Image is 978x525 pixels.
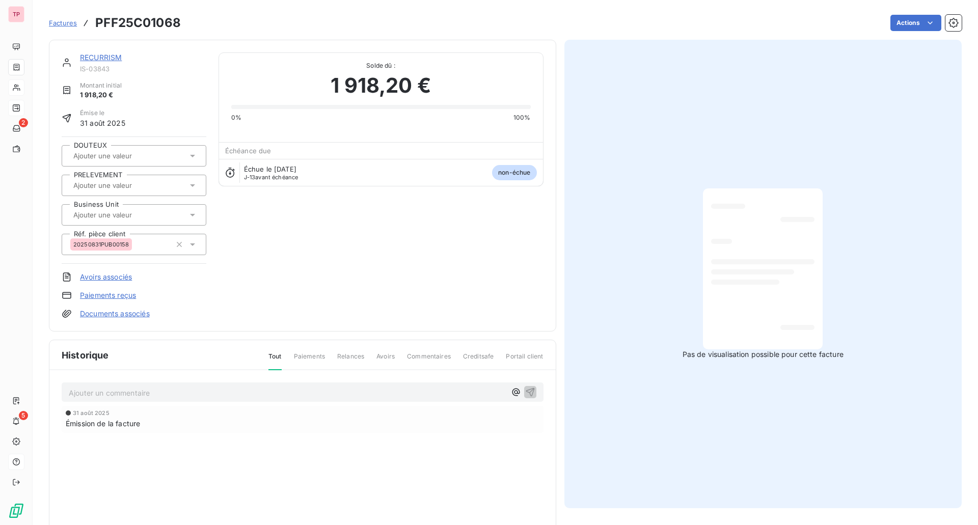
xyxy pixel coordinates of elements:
[231,113,241,122] span: 0%
[72,151,175,160] input: Ajouter une valeur
[506,352,543,369] span: Portail client
[513,113,531,122] span: 100%
[19,118,28,127] span: 2
[73,410,110,416] span: 31 août 2025
[49,18,77,28] a: Factures
[80,81,122,90] span: Montant initial
[80,108,125,118] span: Émise le
[80,118,125,128] span: 31 août 2025
[331,70,431,101] span: 1 918,20 €
[244,165,296,173] span: Échue le [DATE]
[80,90,122,100] span: 1 918,20 €
[244,174,256,181] span: J-13
[225,147,271,155] span: Échéance due
[80,53,122,62] a: RECURRISM
[95,14,181,32] h3: PFF25C01068
[294,352,325,369] span: Paiements
[943,490,968,515] iframe: Intercom live chat
[244,174,298,180] span: avant échéance
[407,352,451,369] span: Commentaires
[231,61,531,70] span: Solde dû :
[66,418,140,429] span: Émission de la facture
[463,352,494,369] span: Creditsafe
[80,65,206,73] span: IS-03843
[19,411,28,420] span: 5
[8,6,24,22] div: TP
[73,241,129,247] span: 20250831PUB00158
[492,165,536,180] span: non-échue
[72,181,175,190] input: Ajouter une valeur
[80,290,136,300] a: Paiements reçus
[683,349,844,360] span: Pas de visualisation possible pour cette facture
[80,309,150,319] a: Documents associés
[8,503,24,519] img: Logo LeanPay
[268,352,282,370] span: Tout
[376,352,395,369] span: Avoirs
[62,348,109,362] span: Historique
[80,272,132,282] a: Avoirs associés
[890,15,941,31] button: Actions
[72,210,175,219] input: Ajouter une valeur
[49,19,77,27] span: Factures
[337,352,364,369] span: Relances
